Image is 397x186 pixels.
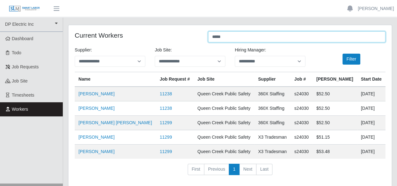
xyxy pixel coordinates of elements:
[194,145,254,159] td: Queen Creek Public Safety
[313,72,357,87] th: [PERSON_NAME]
[313,145,357,159] td: $53.48
[291,130,313,145] td: s24030
[75,31,199,39] h4: Current Workers
[12,50,21,55] span: Todo
[291,101,313,116] td: s24030
[229,164,239,175] a: 1
[75,164,385,180] nav: pagination
[254,116,290,130] td: 360X Staffing
[194,116,254,130] td: Queen Creek Public Safety
[235,47,266,53] label: Hiring Manager:
[254,101,290,116] td: 360X Staffing
[291,87,313,101] td: s24030
[160,120,172,125] a: 11299
[313,87,357,101] td: $52.50
[12,107,28,112] span: Workers
[357,87,385,101] td: [DATE]
[254,145,290,159] td: X3 Tradesman
[12,78,28,83] span: job site
[357,145,385,159] td: [DATE]
[254,72,290,87] th: Supplier
[194,87,254,101] td: Queen Creek Public Safety
[357,72,385,87] th: Start Date
[342,54,360,65] button: Filter
[78,135,115,140] a: [PERSON_NAME]
[78,106,115,111] a: [PERSON_NAME]
[357,116,385,130] td: [DATE]
[291,72,313,87] th: Job #
[9,5,40,12] img: SLM Logo
[12,36,34,41] span: Dashboard
[291,116,313,130] td: s24030
[313,130,357,145] td: $51.15
[160,106,172,111] a: 11238
[78,91,115,96] a: [PERSON_NAME]
[78,120,152,125] a: [PERSON_NAME] [PERSON_NAME]
[358,5,394,12] a: [PERSON_NAME]
[12,93,35,98] span: Timesheets
[155,47,172,53] label: job site:
[291,145,313,159] td: s24030
[160,135,172,140] a: 11299
[78,149,115,154] a: [PERSON_NAME]
[75,47,92,53] label: Supplier:
[194,101,254,116] td: Queen Creek Public Safety
[357,101,385,116] td: [DATE]
[12,64,39,69] span: Job Requests
[75,72,156,87] th: Name
[254,87,290,101] td: 360X Staffing
[313,116,357,130] td: $52.50
[254,130,290,145] td: X3 Tradesman
[156,72,194,87] th: Job Request #
[313,101,357,116] td: $52.50
[160,149,172,154] a: 11299
[160,91,172,96] a: 11238
[194,72,254,87] th: job site
[357,130,385,145] td: [DATE]
[194,130,254,145] td: Queen Creek Public Safety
